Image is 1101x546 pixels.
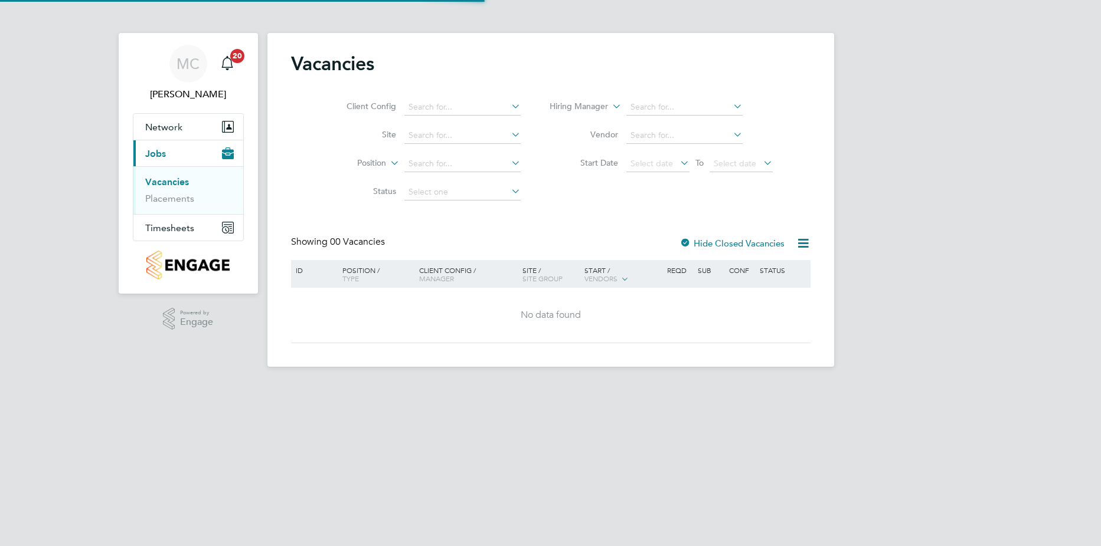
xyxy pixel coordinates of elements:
label: Hide Closed Vacancies [679,238,785,249]
input: Search for... [626,99,743,116]
span: Manager [419,274,454,283]
div: Conf [726,260,757,280]
label: Start Date [550,157,618,168]
span: Network [145,121,182,133]
label: Client Config [328,101,396,111]
a: Vacancies [145,176,189,188]
a: Go to home page [133,251,244,279]
span: Site Group [522,274,563,283]
button: Jobs [133,140,243,166]
div: Showing [291,236,387,248]
span: Select date [714,158,756,169]
div: Reqd [664,260,695,280]
input: Select one [404,184,521,200]
div: Client Config / [416,260,520,288]
span: Vendors [584,274,618,283]
h2: Vacancies [291,52,374,75]
label: Site [328,129,396,140]
div: Jobs [133,166,243,214]
input: Search for... [404,156,521,172]
a: Placements [145,193,194,204]
input: Search for... [626,127,743,144]
nav: Main navigation [119,33,258,294]
a: MC[PERSON_NAME] [133,45,244,101]
input: Search for... [404,99,521,116]
button: Timesheets [133,215,243,241]
img: countryside-properties-logo-retina.png [146,251,230,279]
div: Site / [520,260,581,288]
span: Marian Chitimus [133,87,244,101]
div: No data found [293,309,809,321]
span: 20 [230,49,244,63]
span: Type [342,274,359,283]
span: Engage [180,317,213,327]
label: Vendor [550,129,618,140]
div: ID [293,260,334,280]
a: 20 [215,45,239,83]
span: MC [177,56,200,71]
button: Network [133,114,243,140]
div: Position / [334,260,416,288]
span: To [692,155,707,170]
div: Sub [695,260,726,280]
div: Start / [581,260,664,290]
label: Position [318,157,386,169]
div: Status [757,260,808,280]
label: Hiring Manager [540,101,608,113]
span: Timesheets [145,222,194,233]
a: Powered byEngage [163,308,213,330]
span: Select date [630,158,673,169]
span: 00 Vacancies [330,236,385,248]
span: Powered by [180,308,213,318]
label: Status [328,186,396,196]
input: Search for... [404,127,521,144]
span: Jobs [145,148,166,159]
